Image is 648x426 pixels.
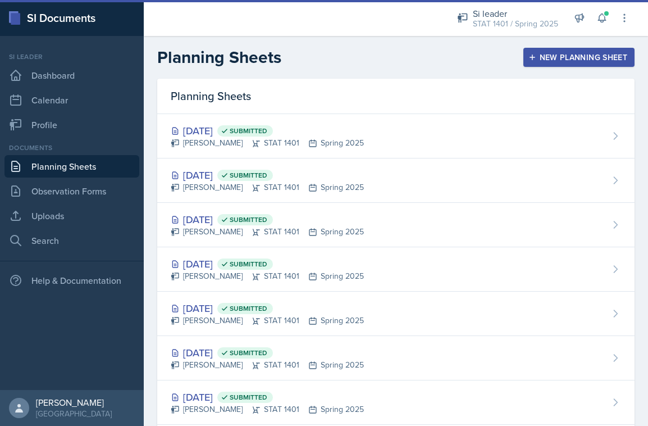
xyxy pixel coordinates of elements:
div: [PERSON_NAME] STAT 1401 Spring 2025 [171,404,364,415]
div: [PERSON_NAME] STAT 1401 Spring 2025 [171,270,364,282]
a: Observation Forms [4,180,139,202]
span: Submitted [230,304,267,313]
div: [PERSON_NAME] STAT 1401 Spring 2025 [171,226,364,238]
div: [DATE] [171,389,364,405]
div: [DATE] [171,345,364,360]
a: [DATE] Submitted [PERSON_NAME]STAT 1401Spring 2025 [157,114,635,158]
div: Si leader [4,52,139,62]
div: [PERSON_NAME] [36,397,112,408]
a: Profile [4,114,139,136]
div: [DATE] [171,167,364,183]
span: Submitted [230,393,267,402]
a: [DATE] Submitted [PERSON_NAME]STAT 1401Spring 2025 [157,336,635,380]
a: [DATE] Submitted [PERSON_NAME]STAT 1401Spring 2025 [157,203,635,247]
div: [PERSON_NAME] STAT 1401 Spring 2025 [171,359,364,371]
div: [PERSON_NAME] STAT 1401 Spring 2025 [171,182,364,193]
div: [DATE] [171,123,364,138]
a: Calendar [4,89,139,111]
button: New Planning Sheet [523,48,635,67]
a: [DATE] Submitted [PERSON_NAME]STAT 1401Spring 2025 [157,247,635,292]
div: Planning Sheets [157,79,635,114]
span: Submitted [230,348,267,357]
div: STAT 1401 / Spring 2025 [473,18,558,30]
div: New Planning Sheet [531,53,627,62]
div: Documents [4,143,139,153]
div: [DATE] [171,301,364,316]
span: Submitted [230,215,267,224]
div: [PERSON_NAME] STAT 1401 Spring 2025 [171,137,364,149]
a: [DATE] Submitted [PERSON_NAME]STAT 1401Spring 2025 [157,158,635,203]
div: [DATE] [171,256,364,271]
span: Submitted [230,126,267,135]
h2: Planning Sheets [157,47,281,67]
a: [DATE] Submitted [PERSON_NAME]STAT 1401Spring 2025 [157,292,635,336]
div: [GEOGRAPHIC_DATA] [36,408,112,419]
div: [PERSON_NAME] STAT 1401 Spring 2025 [171,315,364,327]
div: Si leader [473,7,558,20]
div: Help & Documentation [4,269,139,292]
a: Dashboard [4,64,139,87]
span: Submitted [230,260,267,269]
a: Planning Sheets [4,155,139,178]
div: [DATE] [171,212,364,227]
a: [DATE] Submitted [PERSON_NAME]STAT 1401Spring 2025 [157,380,635,425]
a: Uploads [4,205,139,227]
a: Search [4,229,139,252]
span: Submitted [230,171,267,180]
